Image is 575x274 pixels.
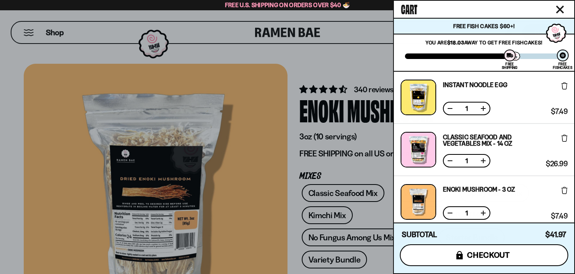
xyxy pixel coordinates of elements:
[553,62,572,69] div: Free Fishcakes
[460,158,473,164] span: 1
[460,210,473,216] span: 1
[554,4,566,15] button: Close cart
[453,23,514,30] span: Free Fish Cakes $60+!
[467,251,510,259] span: checkout
[400,244,568,266] button: checkout
[225,1,350,9] span: Free U.S. Shipping on Orders over $40 🍜
[551,108,567,115] span: $7.49
[402,231,437,239] h4: Subtotal
[443,186,515,192] a: Enoki Mushroom - 3 OZ
[502,62,517,69] div: Free Shipping
[443,134,543,147] a: Classic Seafood and Vegetables Mix - 14 OZ
[447,39,464,46] strong: $18.03
[405,39,563,46] p: You are away to get Free Fishcakes!
[460,105,473,112] span: 1
[443,82,507,88] a: Instant Noodle Egg
[401,0,417,16] span: Cart
[551,213,567,220] span: $7.49
[545,230,566,239] span: $41.97
[546,160,567,167] span: $26.99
